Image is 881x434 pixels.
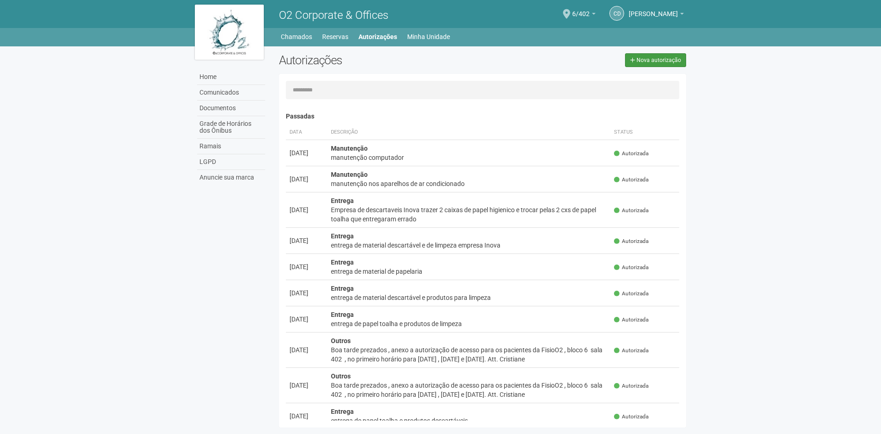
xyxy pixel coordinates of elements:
[614,176,648,184] span: Autorizada
[614,347,648,355] span: Autorizada
[286,125,327,140] th: Data
[331,311,354,318] strong: Entrega
[614,413,648,421] span: Autorizada
[614,382,648,390] span: Autorizada
[195,5,264,60] img: logo.jpg
[197,139,265,154] a: Ramais
[331,293,607,302] div: entrega de material descartável e produtos para limpeza
[331,372,351,380] strong: Outros
[331,232,354,240] strong: Entrega
[614,264,648,271] span: Autorizada
[625,53,686,67] a: Nova autorização
[331,267,607,276] div: entrega de material de papelaria
[331,259,354,266] strong: Entrega
[322,30,348,43] a: Reservas
[197,116,265,139] a: Grade de Horários dos Ônibus
[281,30,312,43] a: Chamados
[327,125,611,140] th: Descrição
[572,1,590,17] span: 6/402
[614,290,648,298] span: Autorizada
[629,1,678,17] span: Cristine da Silva Covinha
[197,170,265,185] a: Anuncie sua marca
[331,205,607,224] div: Empresa de descartaveis Inova trazer 2 caixas de papel higienico e trocar pelas 2 cxs de papel to...
[290,411,324,421] div: [DATE]
[331,197,354,204] strong: Entrega
[637,57,681,63] span: Nova autorização
[279,53,476,67] h2: Autorizações
[614,150,648,158] span: Autorizada
[197,69,265,85] a: Home
[331,171,368,178] strong: Manutenção
[331,285,354,292] strong: Entrega
[609,6,624,21] a: Cd
[407,30,450,43] a: Minha Unidade
[614,237,648,245] span: Autorizada
[286,113,680,120] h4: Passadas
[331,416,607,425] div: entrega de papel toalha e produtos descartáveis
[290,345,324,355] div: [DATE]
[331,345,607,364] div: Boa tarde prezados , anexo a autorização de acesso para os pacientes da FisioO2 , bloco 6 sala 40...
[290,288,324,298] div: [DATE]
[614,207,648,214] span: Autorizada
[331,179,607,188] div: manutenção nos aparelhos de ar condicionado
[290,315,324,324] div: [DATE]
[290,262,324,271] div: [DATE]
[572,11,596,19] a: 6/402
[290,205,324,214] div: [DATE]
[331,337,351,344] strong: Outros
[629,11,684,19] a: [PERSON_NAME]
[331,145,368,152] strong: Manutenção
[331,241,607,250] div: entrega de material descartável e de limpeza empresa Inova
[290,148,324,158] div: [DATE]
[331,153,607,162] div: manutenção computador
[331,408,354,415] strong: Entrega
[290,175,324,184] div: [DATE]
[197,154,265,170] a: LGPD
[610,125,679,140] th: Status
[197,101,265,116] a: Documentos
[614,316,648,324] span: Autorizada
[290,236,324,245] div: [DATE]
[331,381,607,399] div: Boa tarde prezados , anexo a autorização de acesso para os pacientes da FisioO2 , bloco 6 sala 40...
[279,9,388,22] span: O2 Corporate & Offices
[358,30,397,43] a: Autorizações
[331,319,607,328] div: entrega de papel toalha e produtos de limpeza
[290,381,324,390] div: [DATE]
[197,85,265,101] a: Comunicados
